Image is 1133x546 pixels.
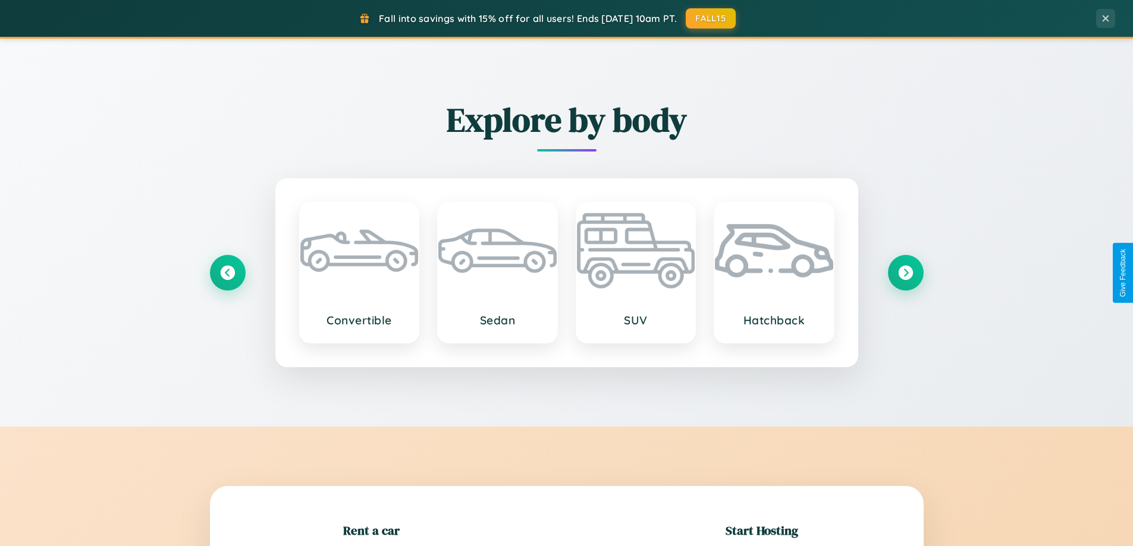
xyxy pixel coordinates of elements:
[589,313,683,327] h3: SUV
[450,313,545,327] h3: Sedan
[343,522,400,539] h2: Rent a car
[379,12,677,24] span: Fall into savings with 15% off for all users! Ends [DATE] 10am PT.
[312,313,407,327] h3: Convertible
[1119,249,1127,297] div: Give Feedback
[686,8,736,29] button: FALL15
[726,522,798,539] h2: Start Hosting
[727,313,821,327] h3: Hatchback
[210,97,924,143] h2: Explore by body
